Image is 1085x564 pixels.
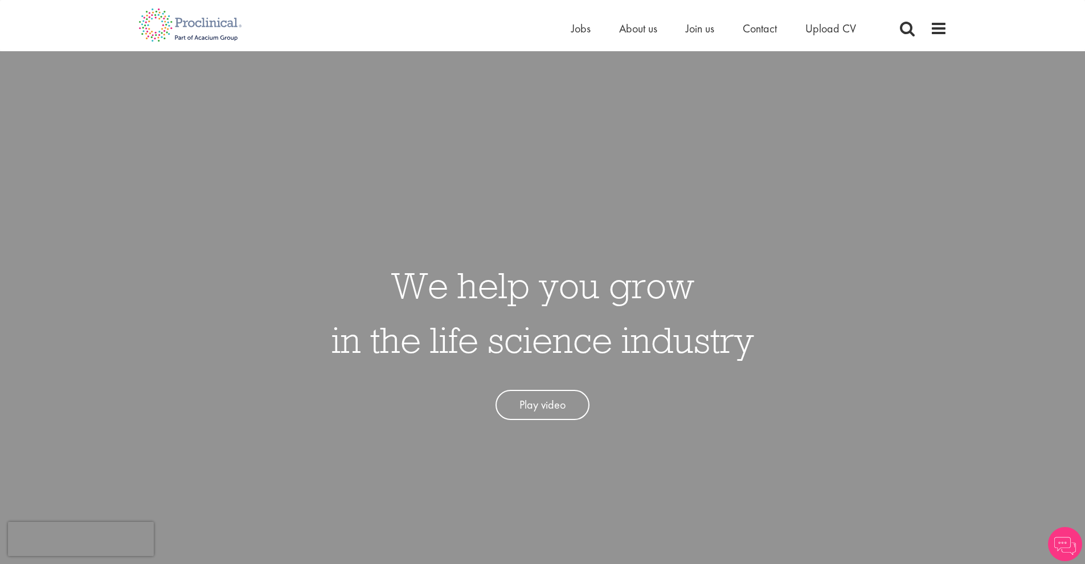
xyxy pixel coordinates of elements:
a: Contact [743,21,777,36]
a: Jobs [571,21,591,36]
a: About us [619,21,657,36]
h1: We help you grow in the life science industry [331,258,754,367]
a: Play video [496,390,589,420]
a: Join us [686,21,714,36]
a: Upload CV [805,21,856,36]
img: Chatbot [1048,527,1082,561]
